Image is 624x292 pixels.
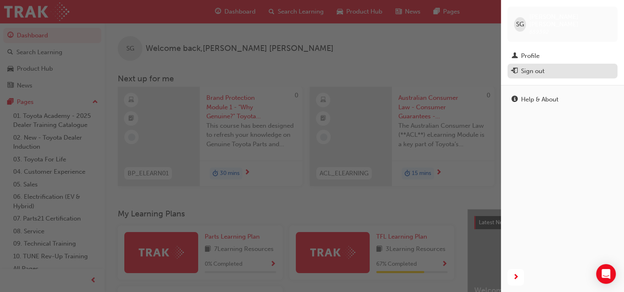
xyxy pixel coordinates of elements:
span: SG [516,20,524,29]
a: Profile [507,48,617,64]
div: Open Intercom Messenger [596,264,616,284]
button: Sign out [507,64,617,79]
a: Help & About [507,92,617,107]
span: next-icon [513,272,519,283]
span: 659392 [529,28,549,35]
div: Help & About [521,95,558,104]
span: info-icon [512,96,518,103]
div: Sign out [521,67,544,76]
div: Profile [521,51,539,61]
span: [PERSON_NAME] [PERSON_NAME] [529,13,611,28]
span: man-icon [512,53,518,60]
span: exit-icon [512,68,518,75]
